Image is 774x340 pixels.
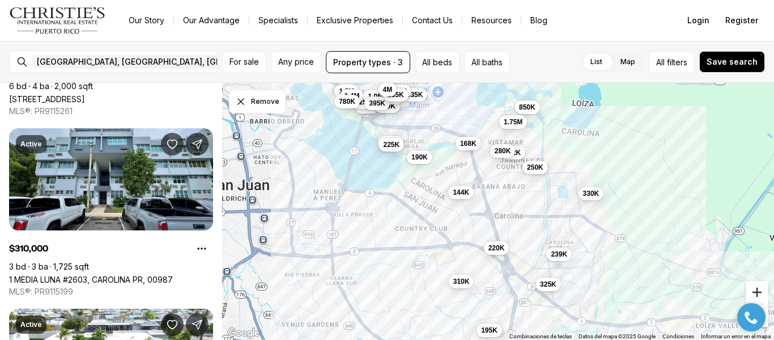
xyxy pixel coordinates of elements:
button: 235K [383,88,409,102]
button: Register [718,9,765,32]
button: Dismiss drawing [229,90,286,114]
button: 425K [351,95,376,109]
img: logo [9,7,106,34]
span: 535K [407,90,423,99]
span: 280K [495,146,511,156]
span: 325K [540,280,556,289]
button: 220K [484,241,509,255]
button: 239K [546,247,572,261]
span: Save search [707,57,758,66]
a: Specialists [249,12,307,28]
span: 144K [453,188,469,197]
span: filters [667,56,687,68]
span: 239K [551,250,567,259]
span: 425K [355,98,372,107]
span: 1.75M [504,117,522,127]
span: 1.05M [368,92,386,101]
button: 250K [522,161,548,174]
span: 850K [519,103,535,112]
span: [GEOGRAPHIC_DATA], [GEOGRAPHIC_DATA], [GEOGRAPHIC_DATA] [37,57,287,66]
button: 780K [334,95,360,108]
a: Condiciones (se abre en una nueva pestaña) [662,333,694,339]
p: Active [20,140,42,149]
span: 195K [481,326,497,335]
a: Exclusive Properties [308,12,402,28]
span: 220K [488,244,505,253]
span: 1.4M [345,91,360,100]
button: 195K [477,324,502,337]
button: Acercar [746,281,768,304]
span: Any price [278,57,314,66]
button: Share Property [186,133,209,156]
button: 1.05M [363,90,391,103]
button: 330K [579,187,604,200]
span: 395K [369,99,385,108]
span: Datos del mapa ©2025 Google [579,333,656,339]
button: Any price [271,51,321,73]
button: 310K [449,275,474,288]
span: 235K [388,90,404,99]
button: Save search [699,51,765,73]
span: 225K [383,140,399,149]
button: All baths [464,51,510,73]
span: 190K [411,153,428,162]
button: 4M [379,83,397,96]
button: 1.5M [334,85,359,98]
span: 4M [383,85,393,94]
button: 225K [379,138,404,152]
a: 115-A17 CALLE 73, CAROLINA PR, 00979 [9,94,85,104]
span: Login [687,16,709,25]
button: Property types · 3 [326,51,410,73]
button: 190K [407,150,432,164]
button: 1.75M [499,115,527,129]
label: List [581,52,611,72]
button: Share Property [186,313,209,336]
span: 780K [339,97,355,106]
span: 425K [390,87,407,96]
label: Map [611,52,644,72]
span: Register [725,16,758,25]
button: Save Property: 1 MEDIA LUNA #2603 [161,133,184,156]
button: 1.4M [340,89,364,103]
span: 168K [460,139,477,148]
span: 559K [379,102,395,111]
button: 325K [535,278,561,291]
span: 310K [453,277,470,286]
button: 395K [364,96,390,110]
a: Informar un error en el mapa [701,333,771,339]
button: 535K [402,88,428,102]
button: Allfilters [649,51,695,73]
button: 425K [386,85,411,98]
button: All beds [415,51,460,73]
a: Our Story [120,12,173,28]
span: 330K [583,189,599,198]
a: 1 MEDIA LUNA #2603, CAROLINA PR, 00987 [9,275,173,284]
button: 168K [456,137,481,150]
button: 350K [378,136,403,149]
button: For sale [222,51,266,73]
a: Resources [462,12,521,28]
span: For sale [229,57,259,66]
button: Contact Us [403,12,462,28]
button: 280K [490,144,516,158]
span: All [656,56,665,68]
button: Login [681,9,716,32]
button: Property options [190,237,213,260]
p: Active [20,320,42,329]
button: Save Property: Calle Orquidea A9 CIUDAD JARDÍN [161,313,184,336]
button: 144K [448,186,474,199]
span: 250K [527,163,543,172]
a: Blog [521,12,556,28]
span: 1.5M [339,87,354,96]
button: 850K [514,100,540,114]
a: Our Advantage [174,12,249,28]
